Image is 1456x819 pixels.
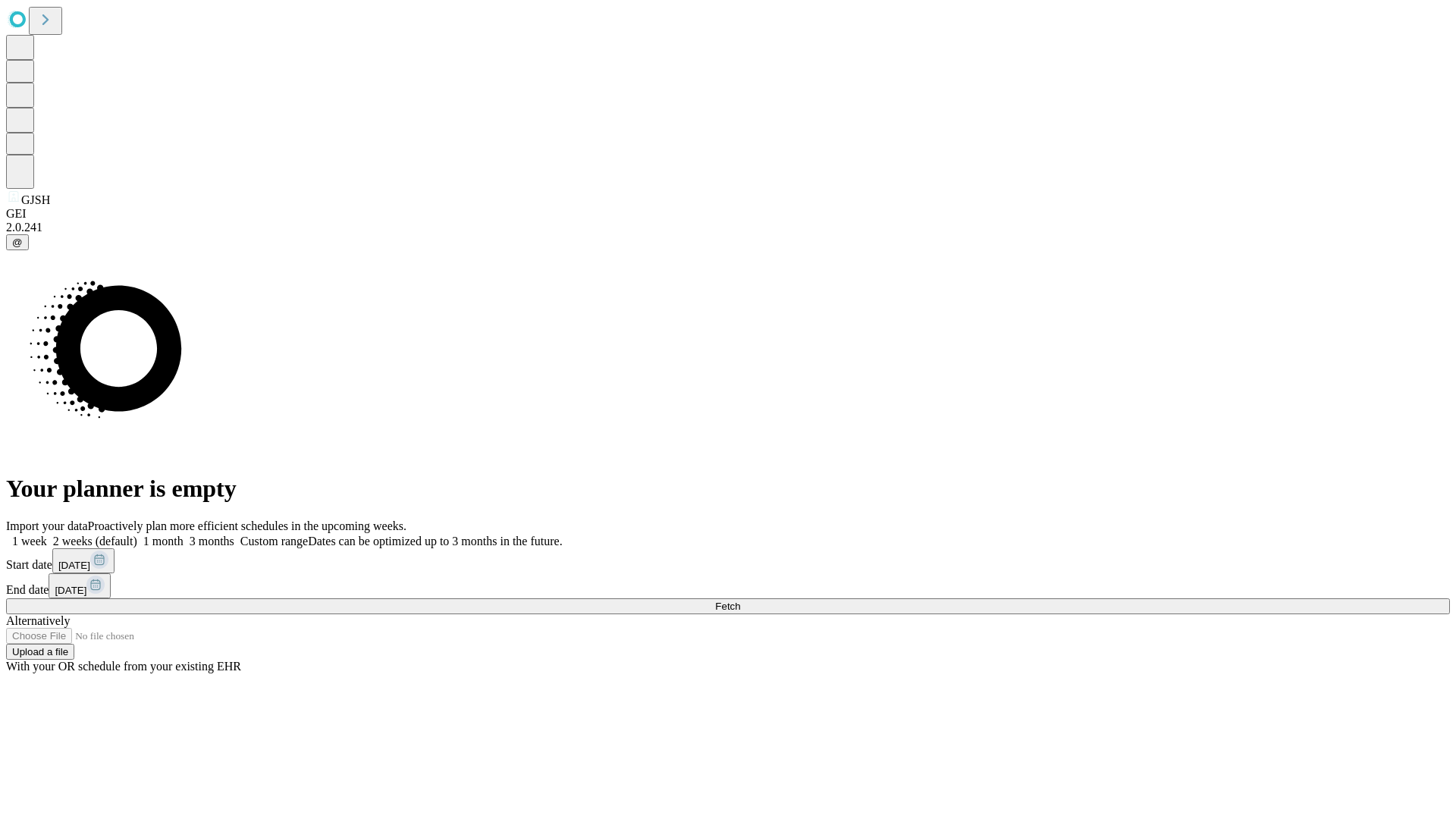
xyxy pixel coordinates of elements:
div: GEI [6,207,1450,221]
span: Import your data [6,519,88,532]
span: 1 month [143,535,184,548]
span: 3 months [190,535,234,548]
span: Proactively plan more efficient schedules in the upcoming weeks. [88,519,406,532]
span: Dates can be optimized up to 3 months in the future. [308,535,562,548]
span: [DATE] [58,560,90,571]
div: 2.0.241 [6,221,1450,234]
span: @ [12,237,23,248]
span: With your OR schedule from your existing EHR [6,660,241,673]
button: [DATE] [52,548,115,573]
span: 2 weeks (default) [53,535,137,548]
div: Start date [6,548,1450,573]
span: Fetch [715,601,740,612]
span: GJSH [21,193,50,206]
span: Alternatively [6,614,70,627]
button: @ [6,234,29,250]
span: [DATE] [55,585,86,596]
h1: Your planner is empty [6,475,1450,503]
button: [DATE] [49,573,111,598]
span: Custom range [240,535,308,548]
button: Fetch [6,598,1450,614]
span: 1 week [12,535,47,548]
div: End date [6,573,1450,598]
button: Upload a file [6,644,74,660]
